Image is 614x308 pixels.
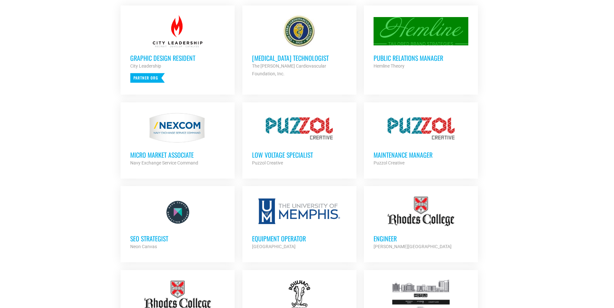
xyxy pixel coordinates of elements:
[242,102,356,176] a: Low Voltage Specialist Puzzol Creative
[252,54,347,62] h3: [MEDICAL_DATA] Technologist
[130,244,157,249] strong: Neon Canvas
[130,151,225,159] h3: MICRO MARKET ASSOCIATE
[130,73,165,83] p: Partner Org
[252,244,296,249] strong: [GEOGRAPHIC_DATA]
[364,5,478,79] a: Public Relations Manager Hemline Theory
[252,160,283,165] strong: Puzzol Creative
[121,5,235,92] a: Graphic Design Resident City Leadership Partner Org
[374,151,468,159] h3: Maintenance Manager
[130,54,225,62] h3: Graphic Design Resident
[130,160,198,165] strong: Navy Exchange Service Command
[374,234,468,243] h3: Engineer
[374,63,404,69] strong: Hemline Theory
[130,234,225,243] h3: SEO Strategist
[374,160,404,165] strong: Puzzol Creative
[252,234,347,243] h3: Equipment Operator
[374,54,468,62] h3: Public Relations Manager
[374,244,452,249] strong: [PERSON_NAME][GEOGRAPHIC_DATA]
[121,102,235,176] a: MICRO MARKET ASSOCIATE Navy Exchange Service Command
[242,186,356,260] a: Equipment Operator [GEOGRAPHIC_DATA]
[130,63,161,69] strong: City Leadership
[121,186,235,260] a: SEO Strategist Neon Canvas
[364,186,478,260] a: Engineer [PERSON_NAME][GEOGRAPHIC_DATA]
[252,63,326,76] strong: The [PERSON_NAME] Cardiovascular Foundation, Inc.
[242,5,356,87] a: [MEDICAL_DATA] Technologist The [PERSON_NAME] Cardiovascular Foundation, Inc.
[364,102,478,176] a: Maintenance Manager Puzzol Creative
[252,151,347,159] h3: Low Voltage Specialist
